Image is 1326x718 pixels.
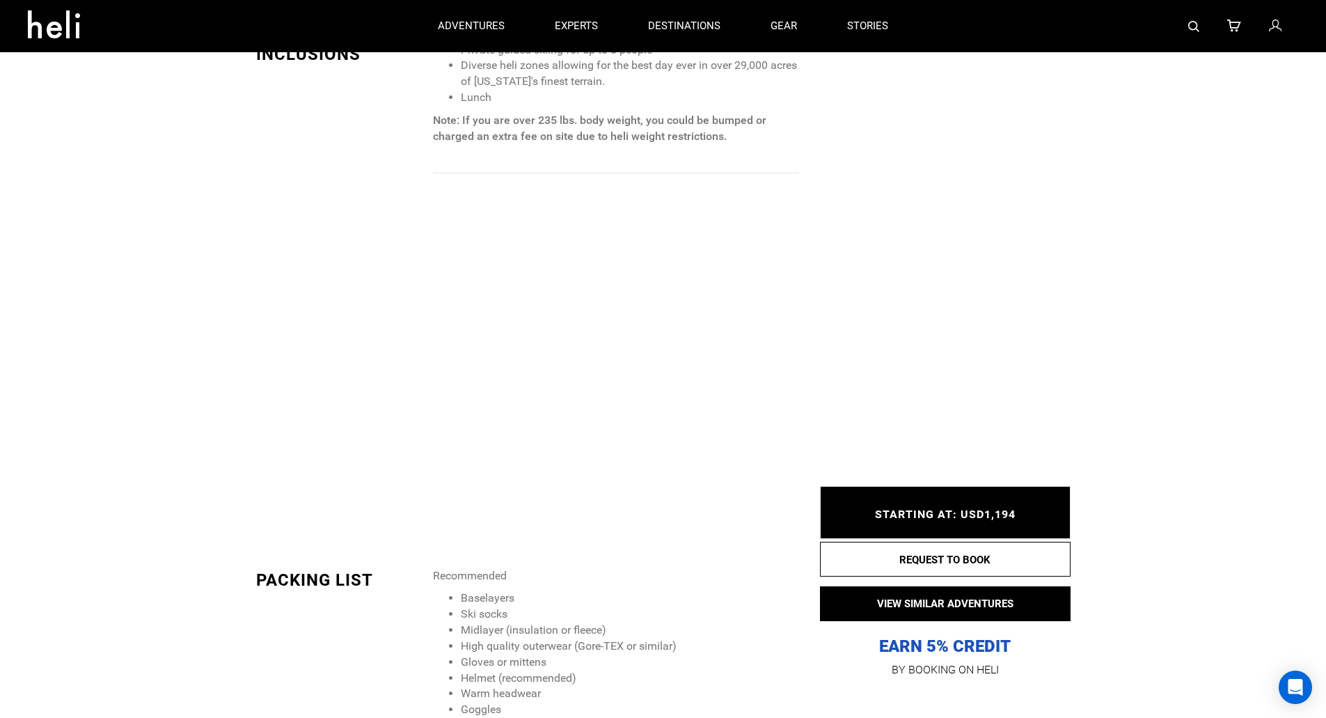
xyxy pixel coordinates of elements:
li: Diverse heli zones allowing for the best day ever in over 29,000 acres of [US_STATE]'s finest ter... [461,58,798,90]
div: INCLUSIONS [256,42,423,66]
button: REQUEST TO BOOK [820,542,1071,577]
p: experts [555,19,598,33]
div: PACKING LIST [256,568,423,592]
li: Goggles [461,702,798,718]
li: Warm headwear [461,686,798,702]
li: Ski socks [461,607,798,623]
button: VIEW SIMILAR ADVENTURES [820,586,1071,621]
p: adventures [438,19,505,33]
img: search-bar-icon.svg [1188,21,1199,32]
p: EARN 5% CREDIT [820,497,1071,657]
strong: Note: If you are over 235 lbs. body weight, you could be bumped or charged an extra fee on site d... [433,114,766,143]
p: destinations [648,19,720,33]
div: Open Intercom Messenger [1279,671,1312,704]
span: STARTING AT: USD1,194 [875,508,1016,521]
li: Helmet (recommended) [461,671,798,687]
li: Lunch [461,90,798,106]
p: BY BOOKING ON HELI [820,660,1071,680]
li: Gloves or mittens [461,655,798,671]
li: Midlayer (insulation or fleece) [461,623,798,639]
p: Recommended [433,568,798,584]
li: Baselayers [461,591,798,607]
li: High quality outerwear (Gore-TEX or similar) [461,639,798,655]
